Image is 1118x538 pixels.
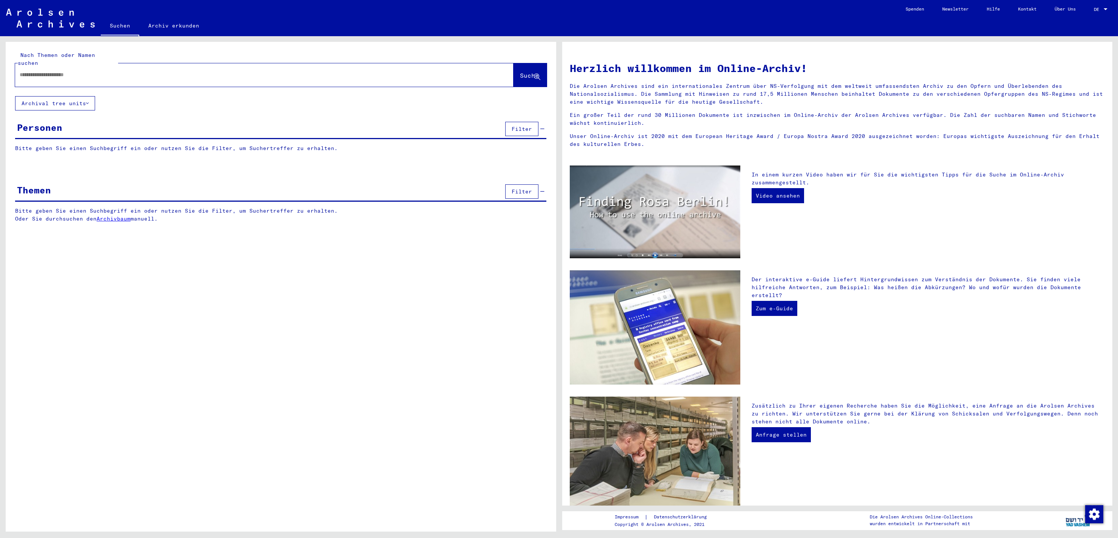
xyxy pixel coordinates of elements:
[17,121,62,134] div: Personen
[570,111,1105,127] p: Ein großer Teil der rund 30 Millionen Dokumente ist inzwischen im Online-Archiv der Arolsen Archi...
[512,126,532,132] span: Filter
[752,427,811,442] a: Anfrage stellen
[752,171,1105,187] p: In einem kurzen Video haben wir für Sie die wichtigsten Tipps für die Suche im Online-Archiv zusa...
[752,188,804,203] a: Video ansehen
[570,270,741,384] img: eguide.jpg
[615,513,716,521] div: |
[1094,7,1102,12] span: DE
[15,96,95,110] button: Archival tree units
[648,513,716,521] a: Datenschutzerklärung
[15,144,546,152] p: Bitte geben Sie einen Suchbegriff ein oder nutzen Sie die Filter, um Suchertreffer zu erhalten.
[615,513,644,521] a: Impressum
[1085,505,1103,523] div: Zustimmung ändern
[752,276,1105,299] p: Der interaktive e-Guide liefert Hintergrundwissen zum Verständnis der Dokumente. Sie finden viele...
[15,207,547,223] p: Bitte geben Sie einen Suchbegriff ein oder nutzen Sie die Filter, um Suchertreffer zu erhalten. O...
[570,132,1105,148] p: Unser Online-Archiv ist 2020 mit dem European Heritage Award / Europa Nostra Award 2020 ausgezeic...
[514,63,547,87] button: Suche
[870,513,973,520] p: Die Arolsen Archives Online-Collections
[752,402,1105,426] p: Zusätzlich zu Ihrer eigenen Recherche haben Sie die Möglichkeit, eine Anfrage an die Arolsen Arch...
[18,52,95,66] mat-label: Nach Themen oder Namen suchen
[17,183,51,197] div: Themen
[615,521,716,528] p: Copyright © Arolsen Archives, 2021
[1085,505,1103,523] img: Zustimmung ändern
[512,188,532,195] span: Filter
[97,215,131,222] a: Archivbaum
[6,9,95,28] img: Arolsen_neg.svg
[101,17,139,36] a: Suchen
[570,166,741,258] img: video.jpg
[570,82,1105,106] p: Die Arolsen Archives sind ein internationales Zentrum über NS-Verfolgung mit dem weltweit umfasse...
[520,72,539,79] span: Suche
[570,397,741,510] img: inquiries.jpg
[752,301,797,316] a: Zum e-Guide
[570,60,1105,76] h1: Herzlich willkommen im Online-Archiv!
[505,184,538,199] button: Filter
[505,122,538,136] button: Filter
[870,520,973,527] p: wurden entwickelt in Partnerschaft mit
[139,17,208,35] a: Archiv erkunden
[1064,511,1092,530] img: yv_logo.png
